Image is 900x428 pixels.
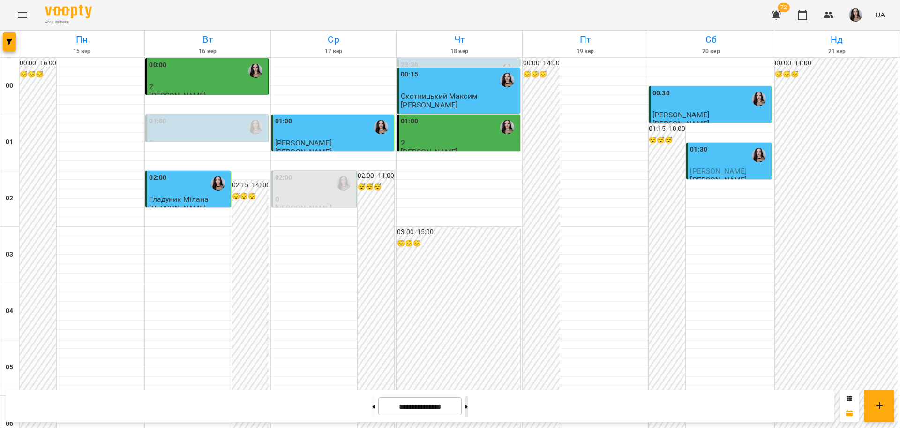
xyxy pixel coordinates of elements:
[401,116,418,127] label: 01:00
[248,120,262,134] img: Габорак Галина
[6,137,13,147] h6: 01
[149,116,166,127] label: 01:00
[211,176,225,191] img: Габорак Галина
[6,362,13,373] h6: 05
[649,124,685,134] h6: 01:15 - 10:00
[776,32,898,47] h6: Нд
[149,60,166,70] label: 00:00
[232,191,269,202] h6: 😴😴😴
[275,173,292,183] label: 02:00
[690,145,707,155] label: 01:30
[401,148,457,156] p: [PERSON_NAME]
[523,69,560,80] h6: 😴😴😴
[275,148,332,156] p: [PERSON_NAME]
[358,182,394,192] h6: 😴😴😴
[20,69,56,80] h6: 😴😴😴
[275,138,332,147] span: [PERSON_NAME]
[45,5,92,18] img: Voopty Logo
[650,32,772,47] h6: Сб
[500,73,514,87] img: Габорак Галина
[275,195,354,203] p: 0
[401,101,457,109] p: [PERSON_NAME]
[149,195,209,204] span: Гладуник Мілана
[149,204,206,212] p: [PERSON_NAME]
[775,69,898,80] h6: 😴😴😴
[649,135,685,145] h6: 😴😴😴
[397,238,520,249] h6: 😴😴😴
[146,47,269,56] h6: 16 вер
[500,120,514,134] img: Габорак Галина
[401,60,418,70] label: 23:30
[652,110,709,119] span: [PERSON_NAME]
[500,64,514,78] img: Габорак Галина
[272,32,395,47] h6: Ср
[752,148,766,162] img: Габорак Галина
[397,227,520,237] h6: 03:00 - 15:00
[149,92,206,99] p: [PERSON_NAME]
[275,116,292,127] label: 01:00
[6,306,13,316] h6: 04
[21,47,143,56] h6: 15 вер
[398,32,520,47] h6: Чт
[6,250,13,260] h6: 03
[752,92,766,106] img: Габорак Галина
[232,180,269,191] h6: 02:15 - 14:00
[45,19,92,25] span: For Business
[21,32,143,47] h6: Пн
[401,139,517,147] p: 2
[401,69,418,80] label: 00:15
[871,6,889,23] button: UA
[272,47,395,56] h6: 17 вер
[778,3,790,12] span: 72
[875,10,885,20] span: UA
[374,120,388,134] img: Габорак Галина
[149,139,266,147] p: 0
[6,81,13,91] h6: 00
[275,204,332,212] p: [PERSON_NAME]
[149,173,166,183] label: 02:00
[523,58,560,69] h6: 00:00 - 14:00
[248,64,262,78] img: Габорак Галина
[849,8,862,22] img: 23d2127efeede578f11da5c146792859.jpg
[690,167,747,176] span: [PERSON_NAME]
[650,47,772,56] h6: 20 вер
[652,88,670,99] label: 00:30
[11,4,34,26] button: Menu
[149,83,266,91] p: 2
[358,171,394,181] h6: 02:00 - 11:00
[524,32,646,47] h6: Пт
[146,32,269,47] h6: Вт
[20,58,56,69] h6: 00:00 - 16:00
[690,176,747,184] p: [PERSON_NAME]
[776,47,898,56] h6: 21 вер
[337,176,351,191] img: Габорак Галина
[652,120,709,128] p: [PERSON_NAME]
[775,58,898,69] h6: 00:00 - 11:00
[401,92,478,100] span: Скотницький Максим
[524,47,646,56] h6: 19 вер
[398,47,520,56] h6: 18 вер
[6,193,13,204] h6: 02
